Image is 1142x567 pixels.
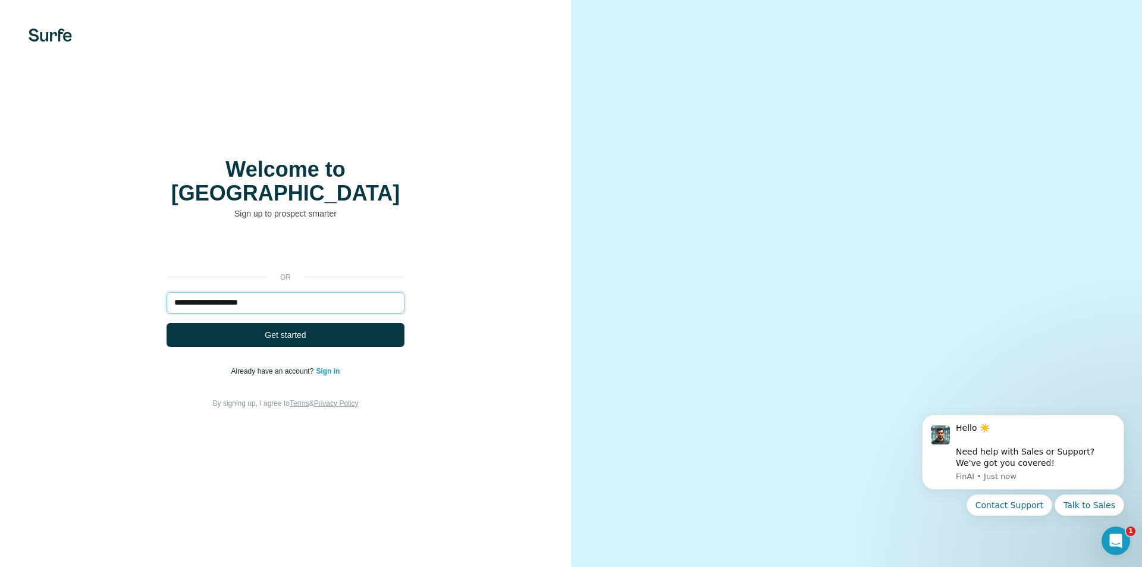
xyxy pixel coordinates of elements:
[161,237,410,264] iframe: Sign in with Google Button
[167,208,404,220] p: Sign up to prospect smarter
[314,399,359,408] a: Privacy Policy
[213,399,359,408] span: By signing up, I agree to &
[1126,527,1135,536] span: 1
[1102,527,1130,555] iframe: Intercom live chat
[266,272,305,283] p: or
[290,399,309,408] a: Terms
[167,158,404,205] h1: Welcome to [GEOGRAPHIC_DATA]
[904,400,1142,561] iframe: Intercom notifications message
[231,367,316,375] span: Already have an account?
[29,29,72,42] img: Surfe's logo
[167,323,404,347] button: Get started
[316,367,340,375] a: Sign in
[265,329,306,341] span: Get started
